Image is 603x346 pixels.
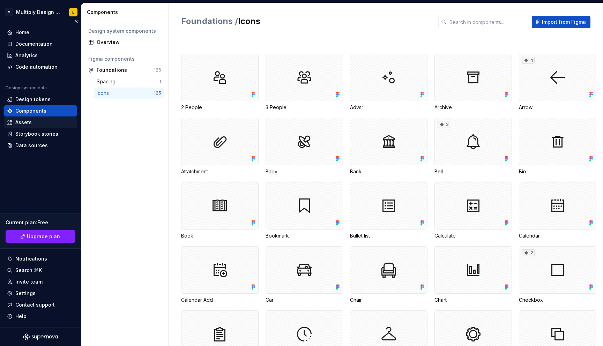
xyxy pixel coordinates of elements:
div: Archive [434,104,512,111]
a: Storybook stories [4,128,77,140]
div: Data sources [15,142,48,149]
button: Import from Figma [532,16,590,28]
a: Overview [85,37,164,48]
a: Data sources [4,140,77,151]
div: Car [266,246,343,303]
a: Design tokens [4,94,77,105]
div: Car [266,296,343,303]
div: Icons [97,90,112,97]
a: Documentation [4,38,77,50]
button: Collapse sidebar [71,16,81,26]
div: Chair [350,296,427,303]
div: Figma components [88,55,161,62]
div: Design system data [6,85,47,91]
div: Home [15,29,29,36]
input: Search in components... [447,16,529,28]
div: Bookmark [266,232,343,239]
div: Storybook stories [15,130,58,137]
a: Spacing1 [94,76,164,87]
div: 2 [522,249,535,256]
div: Baby [266,118,343,175]
div: Code automation [15,63,58,70]
div: Components [87,9,165,16]
div: Bell [434,168,512,175]
div: Spacing [97,78,118,85]
div: L [72,9,74,15]
a: Assets [4,117,77,128]
div: Book [181,232,259,239]
div: Current plan : Free [6,219,75,226]
div: Settings [15,290,36,297]
div: 125 [154,90,161,96]
div: Calendar Add [181,296,259,303]
div: 3 People [266,54,343,111]
div: Calculate [434,182,512,239]
div: Calendar [519,232,596,239]
div: Baby [266,168,343,175]
div: Calendar Add [181,246,259,303]
div: M [5,8,13,16]
a: Invite team [4,276,77,287]
div: 2 People [181,104,259,111]
button: Contact support [4,299,77,310]
a: Upgrade plan [6,230,75,243]
div: Calculate [434,232,512,239]
a: Settings [4,288,77,299]
button: Notifications [4,253,77,264]
div: Bookmark [266,182,343,239]
div: Chart [434,296,512,303]
div: 2Bell [434,118,512,175]
div: Design system components [88,28,161,35]
div: Assets [15,119,32,126]
div: Documentation [15,40,53,47]
button: MMultiply Design SystemL [1,5,80,20]
div: Calendar [519,182,596,239]
a: Components [4,105,77,116]
div: Chart [434,246,512,303]
svg: Supernova Logo [23,333,58,340]
div: Checkbox [519,296,596,303]
h2: Icons [181,16,430,27]
div: Multiply Design System [16,9,61,16]
a: Foundations126 [85,65,164,76]
div: Bin [519,118,596,175]
div: 2Checkbox [519,246,596,303]
div: Help [15,313,27,320]
div: Design tokens [15,96,51,103]
div: Attatchment [181,168,259,175]
div: Advsr [350,104,427,111]
span: Upgrade plan [27,233,60,240]
div: Chair [350,246,427,303]
div: Advsr [350,54,427,111]
div: Bank [350,118,427,175]
div: 4 [522,57,535,64]
a: Icons125 [94,88,164,99]
div: Notifications [15,255,47,262]
a: Home [4,27,77,38]
div: Bullet list [350,232,427,239]
div: 126 [154,67,161,73]
div: Contact support [15,301,55,308]
div: Bank [350,168,427,175]
div: Attatchment [181,118,259,175]
div: 2 People [181,54,259,111]
span: Foundations / [181,16,238,26]
span: Import from Figma [542,18,586,25]
div: Arrow [519,104,596,111]
button: Search ⌘K [4,265,77,276]
a: Code automation [4,61,77,73]
div: Invite team [15,278,43,285]
div: Book [181,182,259,239]
div: Foundations [97,67,127,74]
div: Components [15,107,46,114]
a: Analytics [4,50,77,61]
div: Search ⌘K [15,267,42,274]
div: Archive [434,54,512,111]
div: 1 [159,79,161,84]
button: Help [4,311,77,322]
div: Bin [519,168,596,175]
div: 2 [438,121,450,128]
div: Analytics [15,52,38,59]
div: 4Arrow [519,54,596,111]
